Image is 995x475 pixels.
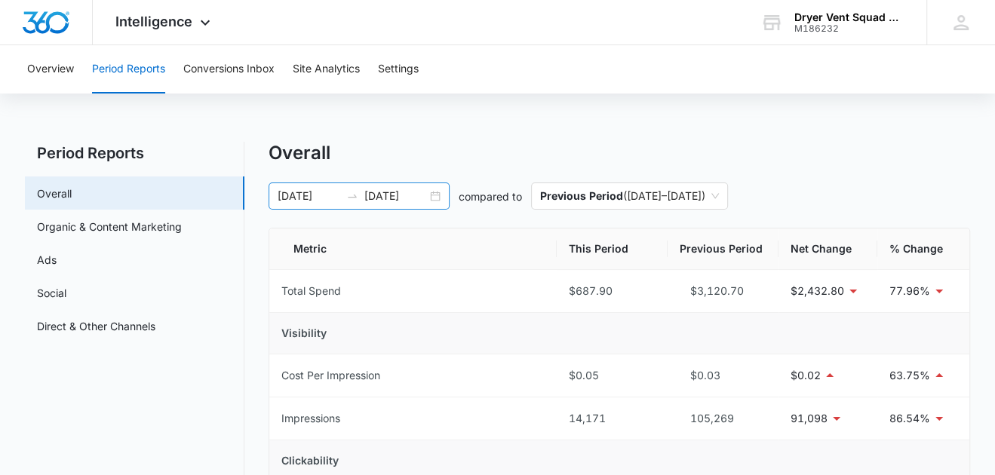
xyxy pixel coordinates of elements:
[364,188,427,204] input: End date
[794,11,904,23] div: account name
[269,313,969,354] td: Visibility
[569,283,656,299] div: $687.90
[889,283,930,299] p: 77.96%
[183,45,275,93] button: Conversions Inbox
[37,185,72,201] a: Overall
[459,188,522,204] p: compared to
[877,228,969,270] th: % Change
[281,283,341,299] div: Total Spend
[680,283,766,299] div: $3,120.70
[281,410,340,427] div: Impressions
[92,45,165,93] button: Period Reports
[889,410,930,427] p: 86.54%
[791,367,821,384] p: $0.02
[889,367,930,384] p: 63.75%
[37,252,57,268] a: Ads
[37,318,155,334] a: Direct & Other Channels
[778,228,877,270] th: Net Change
[791,410,828,427] p: 91,098
[27,45,74,93] button: Overview
[540,183,719,209] span: ( [DATE] – [DATE] )
[25,142,244,164] h2: Period Reports
[791,283,844,299] p: $2,432.80
[115,14,192,29] span: Intelligence
[269,142,330,164] h1: Overall
[794,23,904,34] div: account id
[346,190,358,202] span: swap-right
[278,188,340,204] input: Start date
[569,367,656,384] div: $0.05
[569,410,656,427] div: 14,171
[346,190,358,202] span: to
[680,410,766,427] div: 105,269
[37,285,66,301] a: Social
[557,228,668,270] th: This Period
[37,219,182,234] a: Organic & Content Marketing
[293,45,360,93] button: Site Analytics
[378,45,419,93] button: Settings
[269,228,557,270] th: Metric
[668,228,778,270] th: Previous Period
[281,367,380,384] div: Cost Per Impression
[680,367,766,384] div: $0.03
[540,189,623,202] p: Previous Period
